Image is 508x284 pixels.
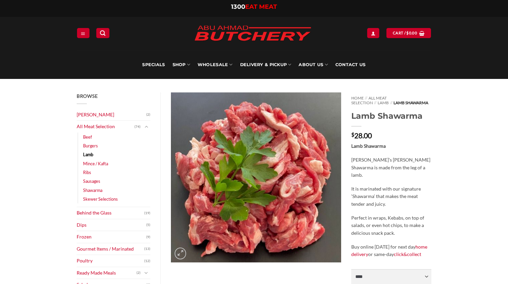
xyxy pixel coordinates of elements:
a: [PERSON_NAME] [77,109,146,121]
strong: Lamb Shawarma [351,143,386,149]
a: Specials [142,51,165,79]
span: (2) [146,110,150,120]
p: Buy online [DATE] for next day or same-day [351,243,431,258]
a: View cart [386,28,431,38]
a: Zoom [175,248,186,259]
a: Beef [83,133,92,141]
a: Home [351,95,364,101]
h1: Lamb Shawarma [351,111,431,121]
span: (9) [146,232,150,242]
a: Search [96,28,109,38]
a: Frozen [77,231,146,243]
a: Menu [77,28,89,38]
span: (12) [144,256,150,266]
a: Behind the Glass [77,207,144,219]
a: Delivery & Pickup [240,51,291,79]
a: Contact Us [335,51,366,79]
span: (2) [136,268,141,278]
a: Gourmet Items / Marinated [77,243,144,255]
span: (5) [146,220,150,230]
p: It is marinated with our signature ‘Shawarma’ that makes the meat tender and juicy. [351,185,431,208]
span: $ [351,132,354,137]
a: Lamb [83,150,93,159]
span: 1300 [231,3,245,10]
button: Toggle [142,269,150,277]
span: (19) [144,208,150,218]
span: Lamb Shawarma [393,100,428,105]
img: Abu Ahmad Butchery [188,21,317,47]
button: Toggle [142,123,150,131]
a: Sausages [83,177,100,186]
span: // [365,95,367,101]
a: Dips [77,219,146,231]
span: (74) [134,122,141,132]
a: All Meat Selection [77,121,134,133]
span: // [374,100,376,105]
a: SHOP [173,51,190,79]
span: Cart / [393,30,417,36]
span: EAT MEAT [245,3,277,10]
a: 1300EAT MEAT [231,3,277,10]
a: Wholesale [198,51,233,79]
span: // [390,100,392,105]
bdi: 28.00 [351,131,372,140]
a: Ribs [83,168,91,177]
img: Lamb Shawarma [171,92,341,262]
span: Browse [77,93,98,99]
span: (13) [144,244,150,254]
a: Burgers [83,141,98,150]
a: About Us [299,51,328,79]
a: Ready Made Meals [77,267,136,279]
bdi: 0.00 [406,31,417,35]
a: Poultry [77,255,144,267]
p: [PERSON_NAME]’s [PERSON_NAME] Shawarma is made from the leg of a lamb. [351,156,431,179]
a: All Meat Selection [351,95,387,105]
a: Lamb [378,100,389,105]
a: Shawarma [83,186,102,195]
a: Login [367,28,379,38]
a: Skewer Selections [83,195,118,203]
p: Perfect in wraps, Kebabs, on top of salads, or even hot chips, to make a delicious snack pack. [351,214,431,237]
a: click&collect [394,251,421,257]
span: $ [406,30,409,36]
a: Mince / Kafta [83,159,108,168]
